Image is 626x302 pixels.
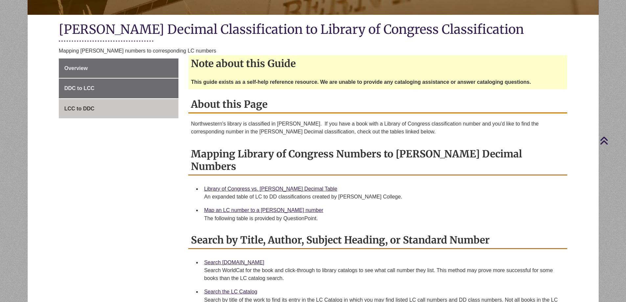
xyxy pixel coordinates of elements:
p: Northwestern's library is classified in [PERSON_NAME]. If you have a book with a Library of Congr... [191,120,565,136]
a: Overview [59,58,178,78]
span: LCC to DDC [64,106,95,111]
a: Map an LC number to a [PERSON_NAME] number [204,207,323,213]
h2: Search by Title, Author, Subject Heading, or Standard Number [188,232,567,249]
h2: Mapping Library of Congress Numbers to [PERSON_NAME] Decimal Numbers [188,146,567,175]
strong: This guide exists as a self-help reference resource. We are unable to provide any cataloging assi... [191,79,531,85]
span: Overview [64,65,88,71]
a: Search [DOMAIN_NAME] [204,260,264,265]
a: LCC to DDC [59,99,178,119]
a: DDC to LCC [59,79,178,98]
div: The following table is provided by QuestionPoint. [204,215,562,222]
h2: Note about this Guide [188,55,567,72]
span: DDC to LCC [64,85,95,91]
div: Guide Page Menu [59,58,178,119]
h2: About this Page [188,96,567,113]
a: Library of Congress vs. [PERSON_NAME] Decimal Table [204,186,337,192]
div: An expanded table of LC to DD classifications created by [PERSON_NAME] College. [204,193,562,201]
a: Back to Top [600,136,624,145]
a: Search the LC Catalog [204,289,257,294]
h1: [PERSON_NAME] Decimal Classification to Library of Congress Classification [59,21,568,39]
span: Mapping [PERSON_NAME] numbers to corresponding LC numbers [59,48,216,54]
div: Search WorldCat for the book and click-through to library catalogs to see what call number they l... [204,267,562,282]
